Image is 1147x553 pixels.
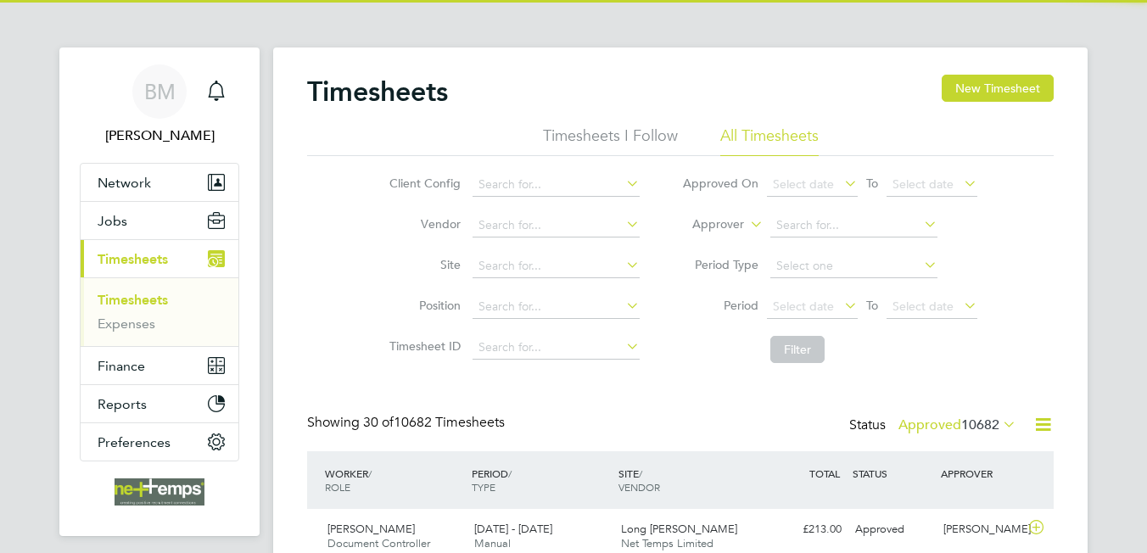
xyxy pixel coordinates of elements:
div: APPROVER [937,458,1025,489]
span: Manual [474,536,511,550]
span: Brooke Morley [80,126,239,146]
span: Long [PERSON_NAME] [621,522,737,536]
button: New Timesheet [942,75,1054,102]
label: Position [384,298,461,313]
span: 30 of [363,414,394,431]
img: net-temps-logo-retina.png [115,478,204,506]
div: Showing [307,414,508,432]
span: [PERSON_NAME] [327,522,415,536]
h2: Timesheets [307,75,448,109]
button: Reports [81,385,238,422]
span: To [861,294,883,316]
label: Client Config [384,176,461,191]
button: Network [81,164,238,201]
div: Timesheets [81,277,238,346]
label: Approver [668,216,744,233]
span: 10682 [961,416,999,433]
span: BM [144,81,176,103]
div: [PERSON_NAME] [937,516,1025,544]
span: Select date [773,176,834,192]
span: Jobs [98,213,127,229]
span: 10682 Timesheets [363,414,505,431]
button: Preferences [81,423,238,461]
a: Go to home page [80,478,239,506]
label: Approved [898,416,1016,433]
div: Status [849,414,1020,438]
div: PERIOD [467,458,614,502]
label: Timesheet ID [384,338,461,354]
input: Search for... [473,173,640,197]
span: Timesheets [98,251,168,267]
div: £213.00 [760,516,848,544]
input: Search for... [473,214,640,237]
span: To [861,172,883,194]
a: BM[PERSON_NAME] [80,64,239,146]
span: TOTAL [809,466,840,480]
span: Finance [98,358,145,374]
button: Finance [81,347,238,384]
a: Timesheets [98,292,168,308]
span: / [639,466,642,480]
span: Select date [892,299,954,314]
div: SITE [614,458,761,502]
li: Timesheets I Follow [543,126,678,156]
span: Net Temps Limited [621,536,713,550]
span: TYPE [472,480,495,494]
span: VENDOR [618,480,660,494]
label: Period [682,298,758,313]
span: Reports [98,396,147,412]
div: WORKER [321,458,467,502]
label: Period Type [682,257,758,272]
span: Network [98,175,151,191]
input: Select one [770,254,937,278]
input: Search for... [473,295,640,319]
span: / [368,466,372,480]
span: Select date [892,176,954,192]
label: Approved On [682,176,758,191]
nav: Main navigation [59,47,260,536]
div: Approved [848,516,937,544]
span: [DATE] - [DATE] [474,522,552,536]
label: Site [384,257,461,272]
li: All Timesheets [720,126,819,156]
span: Select date [773,299,834,314]
div: STATUS [848,458,937,489]
span: ROLE [325,480,350,494]
span: Preferences [98,434,171,450]
button: Timesheets [81,240,238,277]
a: Expenses [98,316,155,332]
span: / [508,466,512,480]
button: Filter [770,336,825,363]
input: Search for... [770,214,937,237]
label: Vendor [384,216,461,232]
button: Jobs [81,202,238,239]
input: Search for... [473,336,640,360]
span: Document Controller [327,536,430,550]
input: Search for... [473,254,640,278]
